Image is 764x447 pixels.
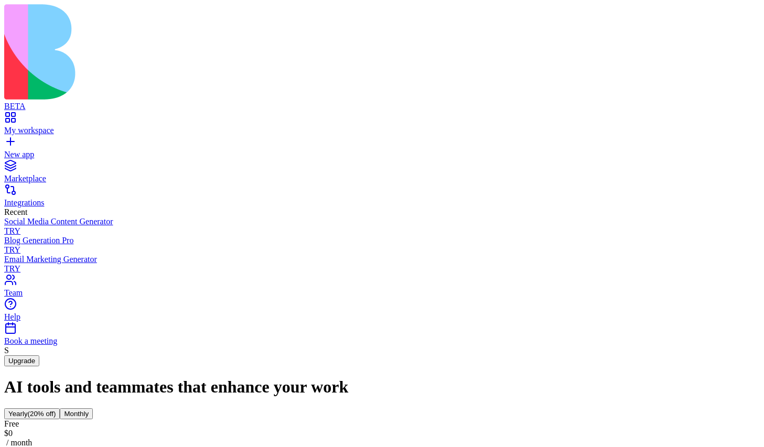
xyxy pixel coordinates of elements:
div: $ 0 [4,429,760,438]
div: Team [4,288,760,298]
div: Email Marketing Generator [4,255,760,264]
a: Social Media Content GeneratorTRY [4,217,760,236]
div: New app [4,150,760,159]
button: Yearly [4,408,60,419]
a: Help [4,303,760,322]
div: Marketplace [4,174,760,183]
a: Email Marketing GeneratorTRY [4,255,760,274]
button: Upgrade [4,355,39,366]
button: Monthly [60,408,93,419]
img: logo [4,4,426,100]
a: Team [4,279,760,298]
a: Book a meeting [4,327,760,346]
div: Free [4,419,760,429]
div: Book a meeting [4,336,760,346]
a: BETA [4,92,760,111]
span: (20% off) [28,410,56,418]
span: Recent [4,208,27,216]
a: Blog Generation ProTRY [4,236,760,255]
div: Social Media Content Generator [4,217,760,226]
a: Marketplace [4,165,760,183]
div: Integrations [4,198,760,208]
div: Blog Generation Pro [4,236,760,245]
div: Help [4,312,760,322]
a: Integrations [4,189,760,208]
div: TRY [4,226,760,236]
h1: AI tools and teammates that enhance your work [4,377,760,397]
div: TRY [4,245,760,255]
div: TRY [4,264,760,274]
a: New app [4,140,760,159]
a: Upgrade [4,356,39,365]
div: My workspace [4,126,760,135]
div: BETA [4,102,760,111]
span: S [4,346,9,355]
a: My workspace [4,116,760,135]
